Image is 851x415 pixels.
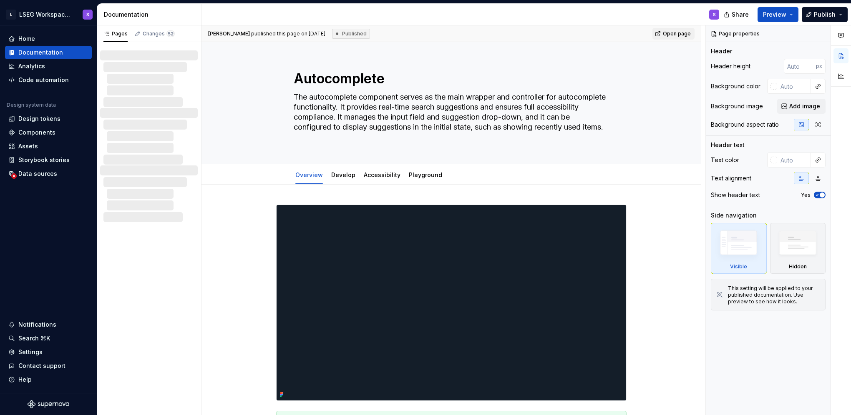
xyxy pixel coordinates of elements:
[18,156,70,164] div: Storybook stories
[711,62,750,70] div: Header height
[777,152,811,167] input: Auto
[711,141,745,149] div: Header text
[5,73,92,87] a: Code automation
[5,126,92,139] a: Components
[332,29,370,39] div: Published
[18,128,55,137] div: Components
[784,59,816,74] input: Auto
[18,62,45,70] div: Analytics
[18,115,60,123] div: Design tokens
[18,334,50,342] div: Search ⌘K
[802,7,848,22] button: Publish
[18,76,69,84] div: Code automation
[711,82,760,90] div: Background color
[5,373,92,386] button: Help
[18,375,32,384] div: Help
[6,10,16,20] div: L
[652,28,695,40] a: Open page
[364,171,400,178] a: Accessibility
[18,362,65,370] div: Contact support
[166,30,175,37] span: 52
[86,11,89,18] div: S
[5,167,92,180] a: Data sources
[18,348,43,356] div: Settings
[18,170,57,178] div: Data sources
[711,223,767,274] div: Visible
[143,30,175,37] div: Changes
[711,47,732,55] div: Header
[770,223,826,274] div: Hidden
[5,153,92,167] a: Storybook stories
[208,30,250,37] span: [PERSON_NAME]
[789,263,807,270] div: Hidden
[328,166,359,183] div: Develop
[292,90,607,144] textarea: The autocomplete component serves as the main wrapper and controller for autocomplete functionali...
[5,46,92,59] a: Documentation
[277,205,626,400] img: 6bda7e0d-c067-4552-8116-29e02c854c3c.png
[728,285,820,305] div: This setting will be applied to your published documentation. Use preview to see how it looks.
[711,156,739,164] div: Text color
[5,332,92,345] button: Search ⌘K
[292,69,607,89] textarea: Autocomplete
[28,400,69,408] svg: Supernova Logo
[295,171,323,178] a: Overview
[711,102,763,110] div: Background image
[292,166,326,183] div: Overview
[18,35,35,43] div: Home
[208,30,325,37] span: published this page on [DATE]
[720,7,754,22] button: Share
[789,102,820,110] span: Add image
[5,318,92,331] button: Notifications
[18,142,38,150] div: Assets
[711,120,779,129] div: Background aspect ratio
[5,112,92,125] a: Design tokens
[711,174,751,182] div: Text alignment
[814,10,836,19] span: Publish
[777,99,826,114] button: Add image
[5,32,92,45] a: Home
[405,166,446,183] div: Playground
[801,192,811,198] label: Yes
[763,10,786,19] span: Preview
[409,171,442,178] a: Playground
[816,63,822,70] p: px
[5,345,92,359] a: Settings
[2,5,95,23] button: LLSEG Workspace Design SystemS
[758,7,798,22] button: Preview
[5,359,92,372] button: Contact support
[7,102,56,108] div: Design system data
[19,10,73,19] div: LSEG Workspace Design System
[18,320,56,329] div: Notifications
[5,140,92,153] a: Assets
[732,10,749,19] span: Share
[18,48,63,57] div: Documentation
[777,79,811,94] input: Auto
[663,30,691,37] span: Open page
[360,166,404,183] div: Accessibility
[711,211,757,220] div: Side navigation
[103,30,128,37] div: Pages
[711,191,760,199] div: Show header text
[104,10,198,19] div: Documentation
[713,11,716,18] div: S
[331,171,355,178] a: Develop
[730,263,747,270] div: Visible
[5,60,92,73] a: Analytics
